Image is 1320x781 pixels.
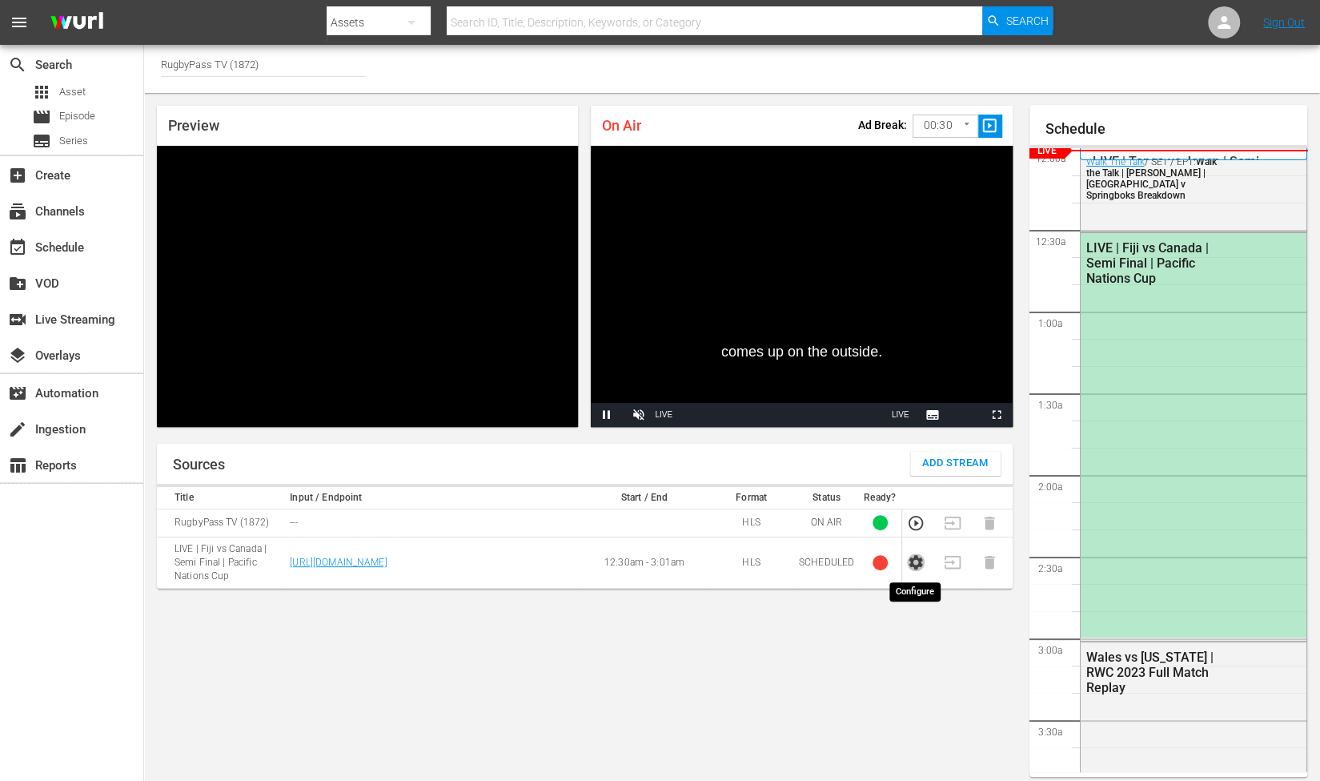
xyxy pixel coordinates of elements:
[157,146,578,427] div: Video Player
[623,403,655,427] button: Unmute
[173,457,225,473] h1: Sources
[1263,16,1305,29] a: Sign Out
[8,166,27,185] span: Create
[32,131,51,151] span: Series
[794,509,859,537] td: ON AIR
[1086,650,1232,695] div: Wales vs [US_STATE] | RWC 2023 Full Match Replay
[708,537,794,588] td: HLS
[859,487,901,509] th: Ready?
[917,403,949,427] button: Subtitles
[8,346,27,365] span: Overlays
[8,456,27,475] span: Reports
[285,509,580,537] td: ---
[794,537,859,588] td: SCHEDULED
[708,509,794,537] td: HLS
[59,133,88,149] span: Series
[1045,121,1308,137] h1: Schedule
[8,310,27,329] span: Live Streaming
[10,13,29,32] span: menu
[1005,6,1048,35] span: Search
[59,84,86,100] span: Asset
[602,117,641,134] span: On Air
[32,107,51,127] span: Episode
[285,487,580,509] th: Input / Endpoint
[591,146,1012,427] div: Video Player
[1086,240,1232,286] div: LIVE | Fiji vs Canada | Semi Final | Pacific Nations Cup
[907,514,925,532] button: Preview Stream
[8,55,27,74] span: Search
[591,403,623,427] button: Pause
[8,420,27,439] span: Ingestion
[949,403,981,427] button: Picture-in-Picture
[32,83,51,102] span: Asset
[981,117,999,135] span: slideshow_sharp
[910,452,1001,476] button: Add Stream
[981,403,1013,427] button: Fullscreen
[982,6,1053,35] button: Search
[157,537,285,588] td: LIVE | Fiji vs Canada | Semi Final | Pacific Nations Cup
[8,274,27,293] span: VOD
[892,410,909,419] span: LIVE
[885,403,917,427] button: Seek to live, currently playing live
[580,487,708,509] th: Start / End
[580,537,708,588] td: 12:30am - 3:01am
[8,384,27,403] span: Automation
[1086,156,1217,201] span: Walk the Talk | [PERSON_NAME] | [GEOGRAPHIC_DATA] v Springboks Breakdown
[655,403,672,427] div: LIVE
[157,487,285,509] th: Title
[708,487,794,509] th: Format
[794,487,859,509] th: Status
[290,557,387,568] a: [URL][DOMAIN_NAME]
[8,238,27,257] span: Schedule
[59,108,95,124] span: Episode
[8,202,27,221] span: Channels
[922,454,989,473] span: Add Stream
[1093,154,1286,184] p: LIVE | Tonga vs Japan | Semi Final | Pacific Nations Cup
[1086,156,1232,201] div: / SE1 / EP1:
[913,111,978,141] div: 00:30
[858,119,907,131] p: Ad Break:
[157,509,285,537] td: RugbyPass TV (1872)
[38,4,115,42] img: ans4CAIJ8jUAAAAAAAAAAAAAAAAAAAAAAAAgQb4GAAAAAAAAAAAAAAAAAAAAAAAAJMjXAAAAAAAAAAAAAAAAAAAAAAAAgAT5G...
[168,117,219,134] span: Preview
[1086,156,1145,167] a: Walk The Talk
